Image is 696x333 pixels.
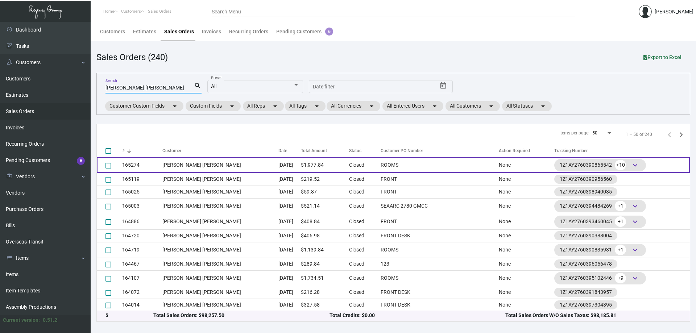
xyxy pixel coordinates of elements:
span: keyboard_arrow_down [631,217,639,226]
span: keyboard_arrow_down [631,161,639,170]
td: $327.58 [301,299,349,311]
td: $59.87 [301,186,349,198]
td: [DATE] [278,173,301,186]
td: Closed [349,270,377,286]
td: Closed [349,214,377,229]
span: keyboard_arrow_down [631,246,639,254]
td: None [499,286,555,299]
td: Closed [349,173,377,186]
div: Tracking Number [554,147,588,154]
td: FRONT [377,186,498,198]
mat-icon: arrow_drop_down [228,102,236,111]
td: [PERSON_NAME] [PERSON_NAME] [162,258,279,270]
td: $1,977.84 [301,157,349,173]
td: [DATE] [278,299,301,311]
td: [DATE] [278,286,301,299]
div: Total Credits: $0.00 [330,312,505,319]
td: 164720 [122,229,162,242]
td: $408.84 [301,214,349,229]
td: [PERSON_NAME] [PERSON_NAME] [162,242,279,258]
td: Closed [349,229,377,242]
mat-icon: arrow_drop_down [539,102,547,111]
div: Customer [162,147,279,154]
div: Sales Orders [164,28,194,36]
td: [PERSON_NAME] [PERSON_NAME] [162,229,279,242]
td: [DATE] [278,214,301,229]
div: 1Z1AY2760393460045 [560,216,641,227]
span: +1 [615,216,626,227]
td: [DATE] [278,270,301,286]
div: # [122,147,162,154]
div: Customer [162,147,181,154]
td: FRONT DESK [377,286,498,299]
div: Action Required [499,147,530,154]
div: 1Z1AY2760398940035 [560,188,612,196]
td: ROOMS [377,270,498,286]
div: Items per page: [559,130,589,136]
div: Total Amount [301,147,327,154]
td: [PERSON_NAME] [PERSON_NAME] [162,186,279,198]
mat-chip: All Reps [243,101,284,111]
span: +10 [615,160,626,170]
td: None [499,229,555,242]
td: FRONT [377,214,498,229]
div: 1Z1AY2760390835931 [560,245,641,255]
div: Customers [100,28,125,36]
div: Action Required [499,147,555,154]
td: None [499,299,555,311]
td: [PERSON_NAME] [PERSON_NAME] [162,299,279,311]
div: Date [278,147,287,154]
mat-icon: arrow_drop_down [430,102,439,111]
span: keyboard_arrow_down [631,274,639,283]
td: Closed [349,299,377,311]
mat-chip: All Statuses [502,101,552,111]
td: [DATE] [278,258,301,270]
td: 164719 [122,242,162,258]
td: [DATE] [278,198,301,214]
mat-icon: arrow_drop_down [271,102,279,111]
td: Closed [349,242,377,258]
input: Start date [313,84,335,90]
td: None [499,198,555,214]
td: 123 [377,258,498,270]
td: [PERSON_NAME] [PERSON_NAME] [162,286,279,299]
div: 1Z1AY2760395102446 [560,273,641,284]
td: FRONT [377,173,498,186]
div: 0.51.2 [43,316,57,324]
div: Invoices [202,28,221,36]
div: Total Sales Orders W/O Sales Taxes: $98,185.81 [505,312,681,319]
td: [PERSON_NAME] [PERSON_NAME] [162,198,279,214]
span: Home [103,9,114,14]
mat-icon: arrow_drop_down [312,102,321,111]
span: Sales Orders [148,9,171,14]
div: Recurring Orders [229,28,268,36]
div: Tracking Number [554,147,690,154]
div: [PERSON_NAME] [655,8,693,16]
td: [PERSON_NAME] [PERSON_NAME] [162,157,279,173]
div: 1 – 50 of 240 [626,131,652,138]
div: 1Z1AY2760390956560 [560,175,612,183]
td: $1,139.84 [301,242,349,258]
button: Open calendar [438,80,449,92]
mat-icon: arrow_drop_down [487,102,496,111]
td: $1,734.51 [301,270,349,286]
td: None [499,173,555,186]
td: 165274 [122,157,162,173]
span: All [211,83,216,89]
mat-chip: All Tags [285,101,326,111]
td: 165119 [122,173,162,186]
div: Total Sales Orders: $98,257.50 [153,312,329,319]
div: Status [349,147,361,154]
td: [DATE] [278,157,301,173]
span: +1 [615,201,626,211]
td: Closed [349,186,377,198]
button: Next page [675,129,687,140]
td: ROOMS [377,157,498,173]
td: $406.98 [301,229,349,242]
div: Pending Customers [276,28,333,36]
div: Customer PO Number [381,147,423,154]
span: 50 [592,130,597,136]
td: Closed [349,157,377,173]
mat-icon: search [194,82,202,90]
div: 1Z1AY2760397304395 [560,301,612,309]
